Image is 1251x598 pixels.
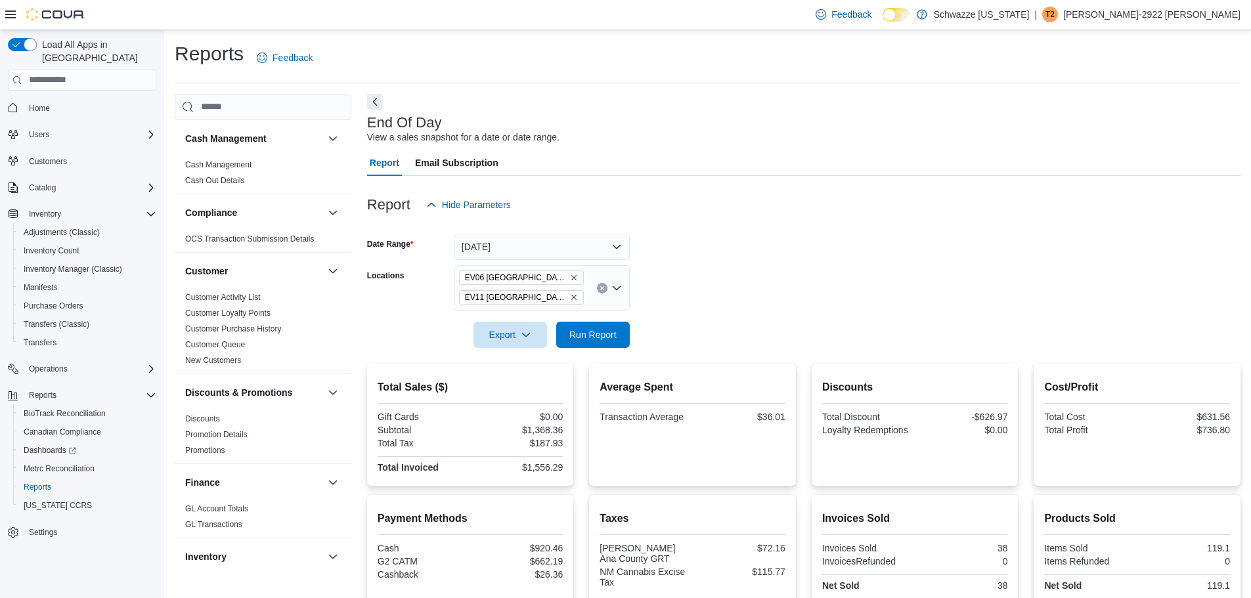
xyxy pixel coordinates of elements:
a: Discounts [185,414,220,423]
p: Schwazze [US_STATE] [934,7,1030,22]
div: Total Discount [822,412,912,422]
span: Reports [24,482,51,492]
span: Home [29,103,50,114]
div: Total Cost [1044,412,1134,422]
div: Customer [175,289,351,374]
div: Items Refunded [1044,556,1134,566]
div: View a sales snapshot for a date or date range. [367,131,560,144]
span: Canadian Compliance [24,427,101,437]
span: Cash Out Details [185,175,245,186]
h3: Finance [185,476,220,489]
span: Inventory Manager (Classic) [18,261,156,277]
button: Inventory [185,550,322,563]
div: [PERSON_NAME] Ana County GRT [600,543,690,564]
a: GL Account Totals [185,504,248,513]
div: $920.46 [473,543,563,553]
div: Finance [175,501,351,538]
a: Transfers (Classic) [18,316,95,332]
button: Catalog [24,180,61,196]
a: Settings [24,524,62,540]
button: Next [367,94,383,110]
div: 119.1 [1140,543,1230,553]
span: Home [24,100,156,116]
a: Purchase Orders [18,298,89,314]
span: Transfers (Classic) [18,316,156,332]
button: Inventory [24,206,66,222]
div: $115.77 [695,566,785,577]
button: Canadian Compliance [13,423,162,441]
span: EV06 Las Cruces East [459,270,584,285]
div: G2 CATM [378,556,468,566]
div: Turner-2922 Ashby [1042,7,1058,22]
div: $1,368.36 [473,425,563,435]
div: $1,556.29 [473,462,563,473]
span: Adjustments (Classic) [24,227,100,238]
a: Customer Purchase History [185,324,282,333]
span: EV11 Las Cruces South Valley [459,290,584,305]
div: NM Cannabis Excise Tax [600,566,690,587]
a: Promotion Details [185,430,248,439]
a: Dashboards [13,441,162,459]
span: Cash Management [185,160,252,170]
h3: Customer [185,265,228,278]
a: Transfers [18,335,62,351]
h3: Report [367,197,410,213]
h2: Products Sold [1044,511,1230,526]
button: Discounts & Promotions [325,385,341,400]
button: Reports [24,387,62,403]
div: Invoices Sold [822,543,912,553]
div: Compliance [175,231,351,252]
a: Cash Management [185,160,252,169]
span: BioTrack Reconciliation [24,408,106,419]
div: -$626.97 [917,412,1007,422]
span: Inventory Count [18,243,156,259]
h1: Reports [175,41,244,67]
span: Promotion Details [185,429,248,440]
span: Transfers [18,335,156,351]
span: Customer Activity List [185,292,261,303]
div: Cashback [378,569,468,580]
div: Transaction Average [600,412,690,422]
div: $72.16 [695,543,785,553]
a: Inventory Count [18,243,85,259]
span: Inventory Manager (Classic) [24,264,122,274]
h2: Invoices Sold [822,511,1008,526]
span: Purchase Orders [18,298,156,314]
button: [US_STATE] CCRS [13,496,162,515]
span: Dashboards [24,445,76,456]
div: $736.80 [1140,425,1230,435]
span: OCS Transaction Submission Details [185,234,315,244]
span: EV06 [GEOGRAPHIC_DATA] [465,271,567,284]
div: Subtotal [378,425,468,435]
span: Discounts [185,414,220,424]
span: Customers [29,156,67,167]
span: Manifests [24,282,57,293]
span: Adjustments (Classic) [18,224,156,240]
span: Users [24,127,156,142]
button: Inventory Manager (Classic) [13,260,162,278]
div: $26.36 [473,569,563,580]
div: 38 [917,580,1007,591]
button: Manifests [13,278,162,297]
a: Feedback [810,1,877,28]
div: $187.93 [473,438,563,448]
div: $36.01 [695,412,785,422]
span: Catalog [29,182,56,193]
div: Cash Management [175,157,351,194]
span: Settings [24,524,156,540]
button: Transfers (Classic) [13,315,162,333]
button: Cash Management [325,131,341,146]
label: Date Range [367,239,414,249]
div: Loyalty Redemptions [822,425,912,435]
div: Gift Cards [378,412,468,422]
span: Run Report [569,328,617,341]
span: Reports [29,390,56,400]
span: Export [481,322,539,348]
h3: Discounts & Promotions [185,386,292,399]
a: Adjustments (Classic) [18,224,105,240]
span: Users [29,129,49,140]
span: Promotions [185,445,225,456]
button: Operations [24,361,73,377]
span: Metrc Reconciliation [24,463,95,474]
